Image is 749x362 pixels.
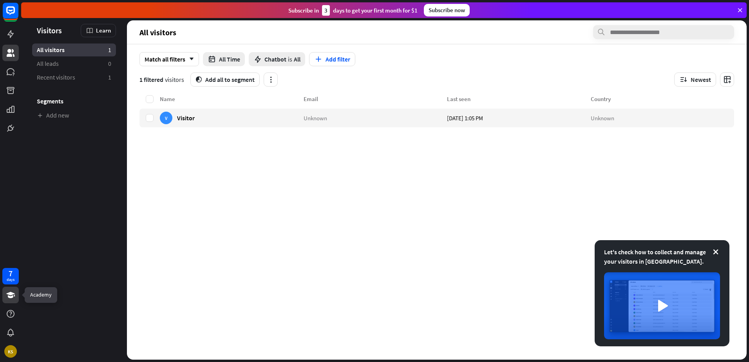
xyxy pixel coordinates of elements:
[32,97,116,105] h3: Segments
[32,57,116,70] a: All leads 0
[139,28,176,37] span: All visitors
[7,277,14,282] div: days
[447,114,483,121] span: [DATE] 1:05 PM
[108,73,111,81] aside: 1
[674,72,716,87] button: Newest
[108,60,111,68] aside: 0
[604,272,720,339] img: image
[309,52,355,66] button: Add filter
[6,3,30,27] button: Open LiveChat chat widget
[288,5,418,16] div: Subscribe in days to get your first month for $1
[195,76,202,83] i: segment
[177,114,195,121] span: Visitor
[139,52,199,66] div: Match all filters
[108,46,111,54] aside: 1
[37,60,59,68] span: All leads
[304,95,447,103] div: Email
[185,57,194,62] i: arrow_down
[139,76,163,83] span: 1 filtered
[604,247,720,266] div: Let's check how to collect and manage your visitors in [GEOGRAPHIC_DATA].
[32,71,116,84] a: Recent visitors 1
[264,55,286,63] span: Chatbot
[424,4,470,16] div: Subscribe now
[160,95,304,103] div: Name
[2,268,19,284] a: 7 days
[591,95,735,103] div: Country
[203,52,245,66] button: All Time
[322,5,330,16] div: 3
[32,109,116,122] a: Add new
[37,46,65,54] span: All visitors
[37,26,62,35] span: Visitors
[190,72,260,87] button: segmentAdd all to segment
[9,270,13,277] div: 7
[447,95,591,103] div: Last seen
[4,345,17,358] div: KS
[294,55,300,63] span: All
[288,55,292,63] span: is
[37,73,75,81] span: Recent visitors
[96,27,111,34] span: Learn
[304,114,327,121] span: Unknown
[165,76,184,83] span: visitors
[160,112,172,124] div: V
[591,114,614,121] span: Unknown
